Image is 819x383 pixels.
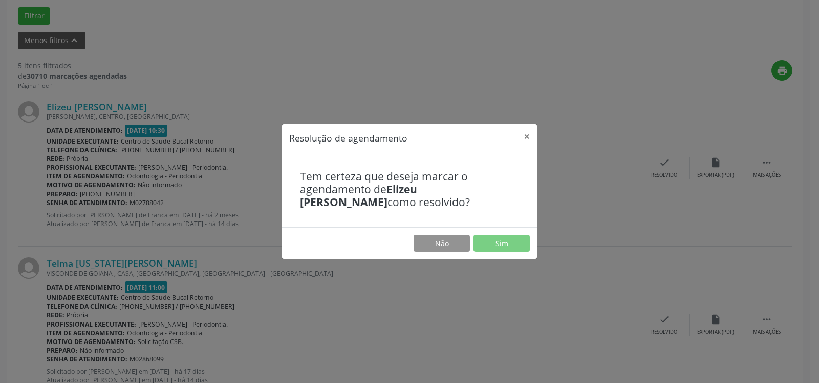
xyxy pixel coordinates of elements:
button: Sim [473,235,530,252]
button: Não [414,235,470,252]
button: Close [516,124,537,149]
h4: Tem certeza que deseja marcar o agendamento de como resolvido? [300,170,519,209]
h5: Resolução de agendamento [289,131,407,145]
b: Elizeu [PERSON_NAME] [300,182,417,209]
